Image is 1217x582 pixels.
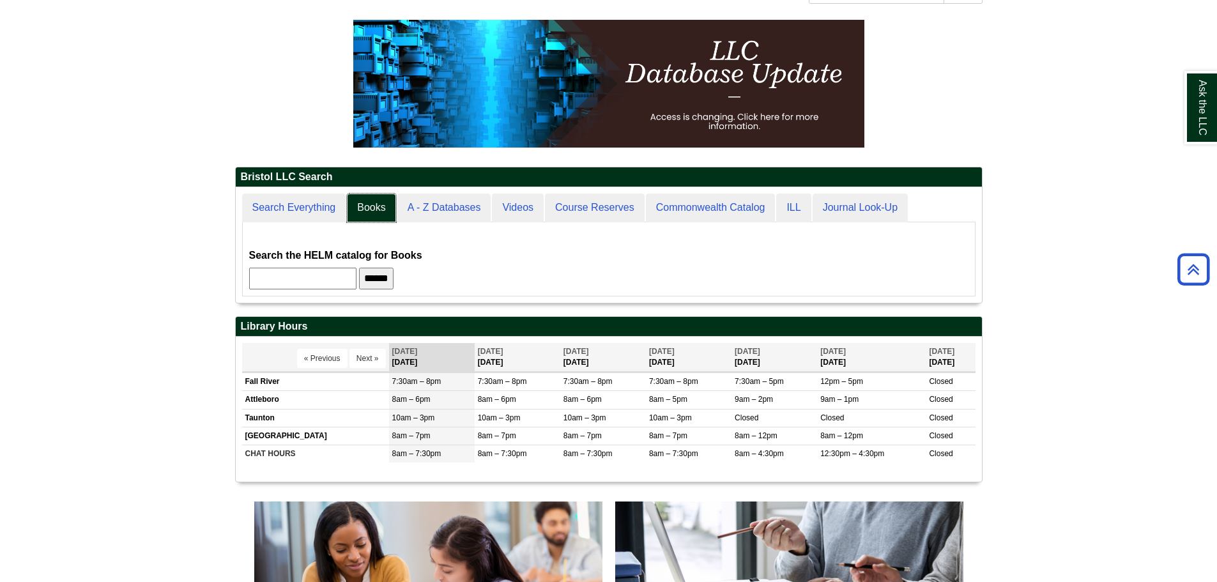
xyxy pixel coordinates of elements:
[820,431,863,440] span: 8am – 12pm
[563,449,613,458] span: 8am – 7:30pm
[392,413,435,422] span: 10am – 3pm
[349,349,386,368] button: Next »
[776,194,811,222] a: ILL
[649,431,687,440] span: 8am – 7pm
[649,395,687,404] span: 8am – 5pm
[929,431,953,440] span: Closed
[242,445,389,463] td: CHAT HOURS
[478,449,527,458] span: 8am – 7:30pm
[478,431,516,440] span: 8am – 7pm
[820,413,844,422] span: Closed
[478,413,521,422] span: 10am – 3pm
[735,347,760,356] span: [DATE]
[820,449,884,458] span: 12:30pm – 4:30pm
[560,343,646,372] th: [DATE]
[397,194,491,222] a: A - Z Databases
[236,317,982,337] h2: Library Hours
[817,343,926,372] th: [DATE]
[242,391,389,409] td: Attleboro
[392,377,441,386] span: 7:30am – 8pm
[392,347,418,356] span: [DATE]
[735,449,784,458] span: 8am – 4:30pm
[649,377,698,386] span: 7:30am – 8pm
[820,347,846,356] span: [DATE]
[242,194,346,222] a: Search Everything
[478,347,503,356] span: [DATE]
[545,194,645,222] a: Course Reserves
[563,377,613,386] span: 7:30am – 8pm
[347,194,395,222] a: Books
[649,347,675,356] span: [DATE]
[929,377,953,386] span: Closed
[735,377,784,386] span: 7:30am – 5pm
[929,449,953,458] span: Closed
[249,229,968,289] div: Books
[735,395,773,404] span: 9am – 2pm
[929,395,953,404] span: Closed
[242,373,389,391] td: Fall River
[478,377,527,386] span: 7:30am – 8pm
[563,395,602,404] span: 8am – 6pm
[563,347,589,356] span: [DATE]
[392,395,431,404] span: 8am – 6pm
[731,343,817,372] th: [DATE]
[392,431,431,440] span: 8am – 7pm
[242,427,389,445] td: [GEOGRAPHIC_DATA]
[475,343,560,372] th: [DATE]
[392,449,441,458] span: 8am – 7:30pm
[242,409,389,427] td: Taunton
[820,377,863,386] span: 12pm – 5pm
[735,431,777,440] span: 8am – 12pm
[649,449,698,458] span: 8am – 7:30pm
[353,20,864,148] img: HTML tutorial
[297,349,348,368] button: « Previous
[478,395,516,404] span: 8am – 6pm
[492,194,544,222] a: Videos
[929,413,953,422] span: Closed
[236,167,982,187] h2: Bristol LLC Search
[646,194,776,222] a: Commonwealth Catalog
[563,431,602,440] span: 8am – 7pm
[646,343,731,372] th: [DATE]
[563,413,606,422] span: 10am – 3pm
[820,395,859,404] span: 9am – 1pm
[929,347,954,356] span: [DATE]
[389,343,475,372] th: [DATE]
[926,343,975,372] th: [DATE]
[649,413,692,422] span: 10am – 3pm
[1173,261,1214,278] a: Back to Top
[813,194,908,222] a: Journal Look-Up
[249,247,422,264] label: Search the HELM catalog for Books
[735,413,758,422] span: Closed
